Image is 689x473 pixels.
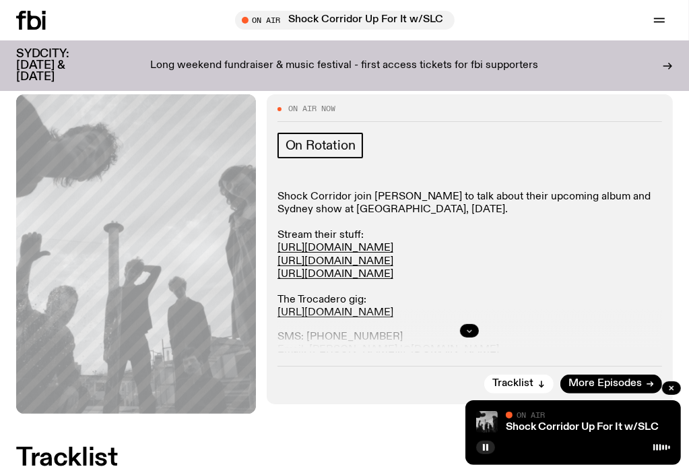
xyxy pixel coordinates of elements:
[492,379,533,389] span: Tracklist
[277,307,393,318] a: [URL][DOMAIN_NAME]
[277,191,662,320] p: Shock Corridor join [PERSON_NAME] to talk about their upcoming album and Sydney show at [GEOGRAPH...
[476,411,498,433] img: shock corridor 4 SLC
[286,138,356,153] span: On Rotation
[277,269,393,280] a: [URL][DOMAIN_NAME]
[235,11,455,30] button: On AirShock Corridor Up For It w/SLC
[277,256,393,267] a: [URL][DOMAIN_NAME]
[484,375,554,393] button: Tracklist
[16,446,673,470] h2: Tracklist
[151,60,539,72] p: Long weekend fundraiser & music festival - first access tickets for fbi supporters
[277,243,393,253] a: [URL][DOMAIN_NAME]
[560,375,662,393] a: More Episodes
[568,379,642,389] span: More Episodes
[517,410,545,419] span: On Air
[277,133,364,158] a: On Rotation
[16,49,102,83] h3: SYDCITY: [DATE] & [DATE]
[288,105,335,113] span: On Air Now
[506,422,659,433] a: Shock Corridor Up For It w/SLC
